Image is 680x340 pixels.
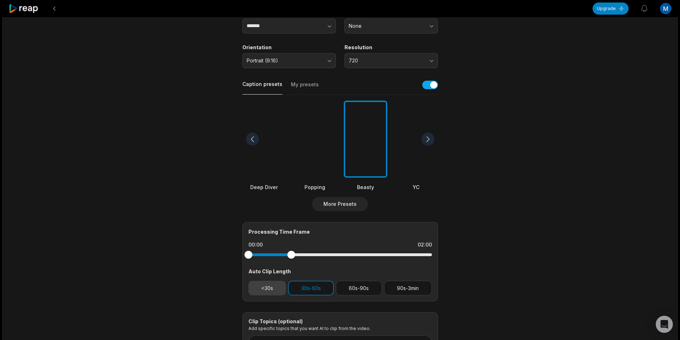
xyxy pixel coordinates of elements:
div: Clip Topics (optional) [248,318,432,325]
span: Portrait (9:16) [247,57,322,64]
span: 720 [349,57,424,64]
div: 02:00 [418,241,432,248]
button: 90s-3min [384,281,432,295]
div: Processing Time Frame [248,228,432,235]
button: Upgrade [593,2,629,15]
div: Deep Diver [242,183,286,191]
label: Orientation [242,44,336,51]
div: Auto Clip Length [248,268,432,275]
button: 30s-60s [288,281,334,295]
div: YC [394,183,438,191]
div: Popping [293,183,337,191]
button: My presets [291,81,319,95]
button: 720 [344,53,438,68]
button: 60s-90s [336,281,382,295]
button: Portrait (9:16) [242,53,336,68]
button: More Presets [312,197,368,211]
div: 00:00 [248,241,263,248]
label: Resolution [344,44,438,51]
div: Open Intercom Messenger [656,316,673,333]
div: Beasty [344,183,387,191]
button: Caption presets [242,81,282,95]
button: None [344,19,438,34]
button: <30s [248,281,286,295]
p: Add specific topics that you want AI to clip from the video. [248,326,432,331]
span: None [349,23,424,29]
